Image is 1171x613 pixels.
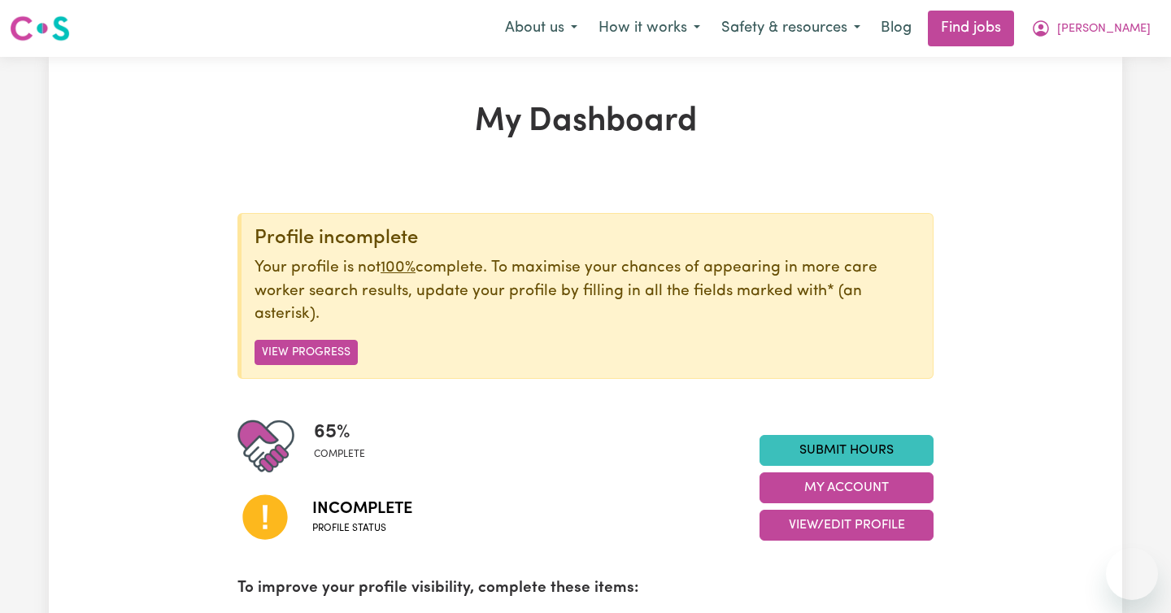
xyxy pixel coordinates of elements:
span: 65 % [314,418,365,447]
span: [PERSON_NAME] [1057,20,1151,38]
iframe: Button to launch messaging window [1106,548,1158,600]
div: Profile completeness: 65% [314,418,378,475]
button: My Account [760,472,934,503]
button: My Account [1021,11,1161,46]
button: Safety & resources [711,11,871,46]
span: Profile status [312,521,412,536]
a: Submit Hours [760,435,934,466]
a: Careseekers logo [10,10,70,47]
div: Profile incomplete [255,227,920,250]
button: View Progress [255,340,358,365]
button: How it works [588,11,711,46]
u: 100% [381,260,416,276]
img: Careseekers logo [10,14,70,43]
button: About us [494,11,588,46]
span: complete [314,447,365,462]
span: Incomplete [312,497,412,521]
p: To improve your profile visibility, complete these items: [237,577,934,601]
p: Your profile is not complete. To maximise your chances of appearing in more care worker search re... [255,257,920,327]
button: View/Edit Profile [760,510,934,541]
h1: My Dashboard [237,102,934,141]
a: Blog [871,11,921,46]
a: Find jobs [928,11,1014,46]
